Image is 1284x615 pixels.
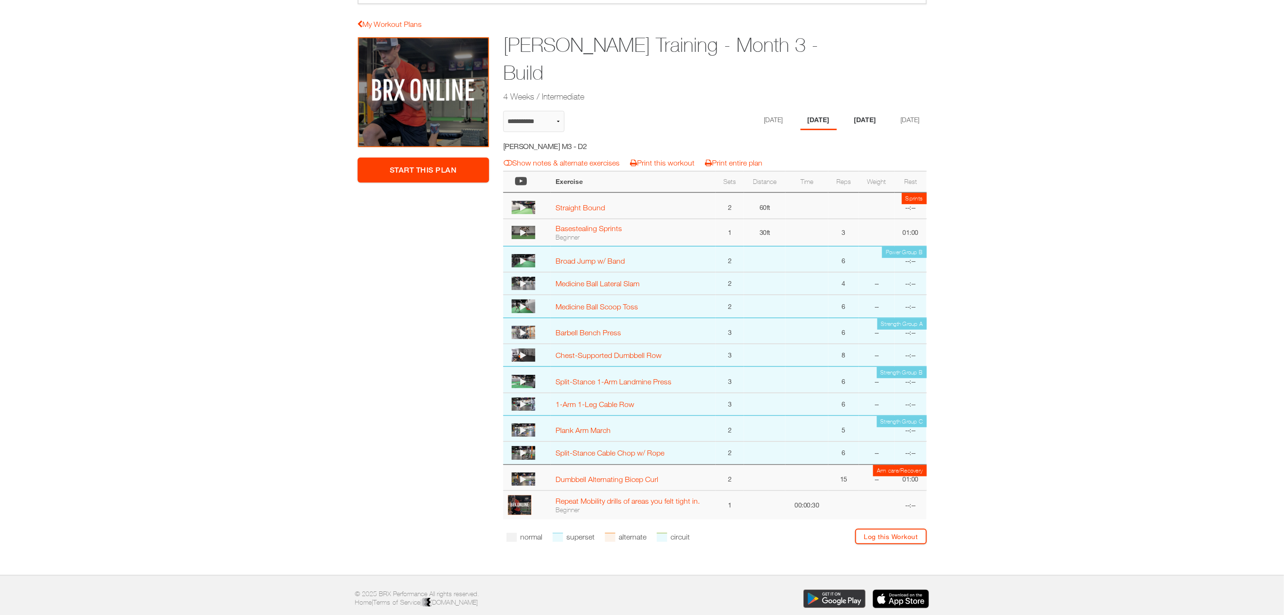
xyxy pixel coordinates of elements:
th: Time [785,171,828,192]
td: 6 [828,318,859,344]
td: -- [859,344,895,366]
td: 01:00 [895,219,927,246]
td: 2 [716,441,744,464]
img: thumbnail.png [512,299,535,313]
td: --:-- [895,192,927,219]
td: 2 [716,246,744,273]
td: 00:00:30 [785,490,828,519]
img: Brett Buettner Training - Month 3 - Build [358,37,490,148]
td: --:-- [895,490,927,519]
td: --:-- [895,344,927,366]
span: ft [767,228,770,236]
td: Power Group B [882,247,926,258]
a: Split-Stance Cable Chop w/ Rope [556,449,664,457]
td: 30 [744,219,786,246]
td: 15 [828,465,859,491]
li: Day 3 [847,111,883,130]
td: Strength Group A [877,318,927,330]
a: Dumbbell Alternating Bicep Curl [556,475,658,483]
td: --:-- [895,416,927,442]
img: thumbnail.png [512,446,535,459]
th: Reps [828,171,859,192]
img: Download the BRX Performance app for iOS [873,590,929,608]
td: 8 [828,344,859,366]
li: Day 1 [757,111,790,130]
img: thumbnail.png [512,398,535,411]
a: Show notes & alternate exercises [504,158,620,167]
td: -- [859,441,895,464]
td: --:-- [895,393,927,416]
a: 1-Arm 1-Leg Cable Row [556,400,634,408]
td: -- [859,318,895,344]
a: Repeat Mobility drills of areas you felt tight in. [556,497,700,505]
img: thumbnail.png [512,277,535,290]
td: 2 [716,272,744,295]
td: Sprints [902,193,927,204]
div: Beginner [556,233,711,241]
td: --:-- [895,366,927,393]
li: normal [507,529,542,545]
td: --:-- [895,272,927,295]
a: Medicine Ball Scoop Toss [556,302,638,311]
img: Download the BRX Performance app for Google Play [803,590,866,608]
a: Straight Bound [556,203,605,212]
td: --:-- [895,441,927,464]
a: Terms of Service [374,598,421,606]
td: 2 [716,416,744,442]
td: 6 [828,441,859,464]
td: 3 [716,318,744,344]
th: Weight [859,171,895,192]
td: Arm care/Recovery [873,465,926,476]
div: Beginner [556,506,711,514]
a: Print entire plan [705,158,762,167]
td: 1 [716,219,744,246]
h5: [PERSON_NAME] M3 - D2 [503,141,671,151]
td: 6 [828,295,859,317]
li: superset [553,529,595,545]
td: -- [859,465,895,491]
th: Rest [895,171,927,192]
a: [DOMAIN_NAME] [422,598,478,606]
td: --:-- [895,246,927,273]
td: 6 [828,246,859,273]
td: -- [859,295,895,317]
li: circuit [657,529,690,545]
td: 2 [716,192,744,219]
img: profile.PNG [508,495,532,515]
img: thumbnail.png [512,424,535,437]
a: Medicine Ball Lateral Slam [556,279,639,288]
td: -- [859,366,895,393]
li: alternate [605,529,646,545]
a: Chest-Supported Dumbbell Row [556,351,662,359]
a: Print this workout [630,158,695,167]
a: Basestealing Sprints [556,224,622,233]
img: thumbnail.png [512,473,535,486]
td: 6 [828,393,859,416]
li: Day 4 [894,111,927,130]
td: 1 [716,490,744,519]
th: Sets [716,171,744,192]
td: 2 [716,295,744,317]
img: thumbnail.png [512,326,535,339]
img: thumbnail.png [512,375,535,388]
img: thumbnail.png [512,226,535,239]
h1: [PERSON_NAME] Training - Month 3 - Build [503,31,854,87]
a: Log this Workout [855,529,927,544]
td: --:-- [895,318,927,344]
th: Distance [744,171,786,192]
span: ft [767,203,770,211]
img: thumbnail.png [512,254,535,267]
td: -- [859,272,895,295]
td: 3 [716,344,744,366]
a: Start This Plan [358,158,490,183]
td: 6 [828,366,859,393]
td: Strength Group B [877,367,927,378]
td: Strength Group C [877,416,927,427]
td: 3 [716,393,744,416]
a: Home [355,598,372,606]
td: 5 [828,416,859,442]
a: Barbell Bench Press [556,328,621,337]
td: 3 [716,366,744,393]
td: 60 [744,192,786,219]
img: thumbnail.png [512,201,535,214]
